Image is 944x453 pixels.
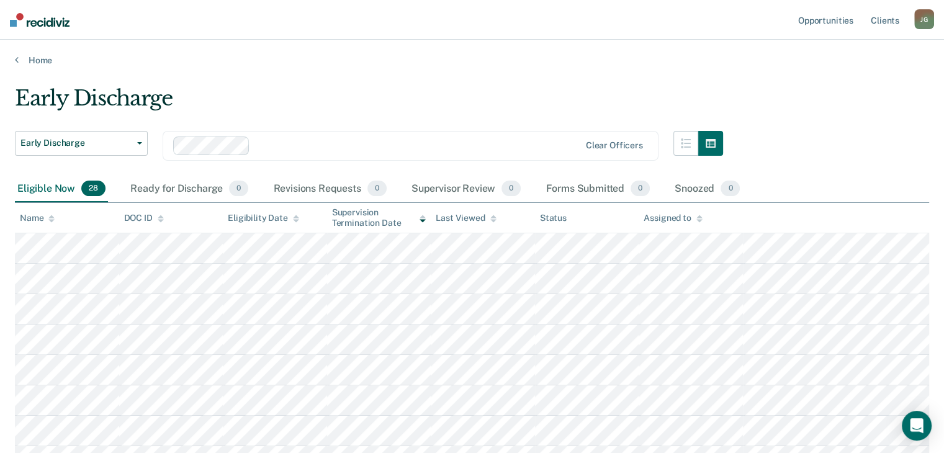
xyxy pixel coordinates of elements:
[15,176,108,203] div: Eligible Now28
[15,131,148,156] button: Early Discharge
[128,176,251,203] div: Ready for Discharge0
[672,176,742,203] div: Snoozed0
[543,176,652,203] div: Forms Submitted0
[20,213,55,223] div: Name
[436,213,496,223] div: Last Viewed
[914,9,934,29] div: J G
[721,181,740,197] span: 0
[631,181,650,197] span: 0
[124,213,164,223] div: DOC ID
[367,181,387,197] span: 0
[229,181,248,197] span: 0
[644,213,702,223] div: Assigned to
[501,181,521,197] span: 0
[409,176,524,203] div: Supervisor Review0
[228,213,299,223] div: Eligibility Date
[271,176,389,203] div: Revisions Requests0
[15,55,929,66] a: Home
[10,13,70,27] img: Recidiviz
[332,207,426,228] div: Supervision Termination Date
[586,140,643,151] div: Clear officers
[902,411,932,441] div: Open Intercom Messenger
[15,86,723,121] div: Early Discharge
[81,181,106,197] span: 28
[914,9,934,29] button: JG
[20,138,132,148] span: Early Discharge
[540,213,567,223] div: Status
